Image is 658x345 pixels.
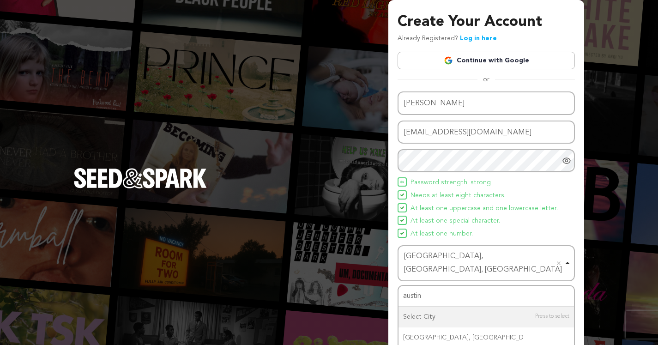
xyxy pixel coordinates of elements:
[477,75,495,84] span: or
[444,56,453,65] img: Google logo
[400,180,404,184] img: Seed&Spark Icon
[400,193,404,197] img: Seed&Spark Icon
[398,33,497,44] p: Already Registered?
[74,168,207,188] img: Seed&Spark Logo
[74,168,207,207] a: Seed&Spark Homepage
[460,35,497,42] a: Log in here
[400,231,404,235] img: Seed&Spark Icon
[400,206,404,210] img: Seed&Spark Icon
[400,218,404,222] img: Seed&Spark Icon
[398,307,574,327] div: Select City
[410,229,473,240] span: At least one number.
[398,121,575,144] input: Email address
[410,177,491,188] span: Password strength: strong
[404,250,563,277] div: [GEOGRAPHIC_DATA], [GEOGRAPHIC_DATA], [GEOGRAPHIC_DATA]
[398,91,575,115] input: Name
[410,203,558,214] span: At least one uppercase and one lowercase letter.
[410,216,500,227] span: At least one special character.
[398,11,575,33] h3: Create Your Account
[410,190,506,201] span: Needs at least eight characters.
[562,156,571,165] a: Show password as plain text. Warning: this will display your password on the screen.
[398,52,575,69] a: Continue with Google
[398,286,574,307] input: Select City
[554,259,563,268] button: Remove item: 'ChIJLwPMoJm1RIYRetVp1EtGm10'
